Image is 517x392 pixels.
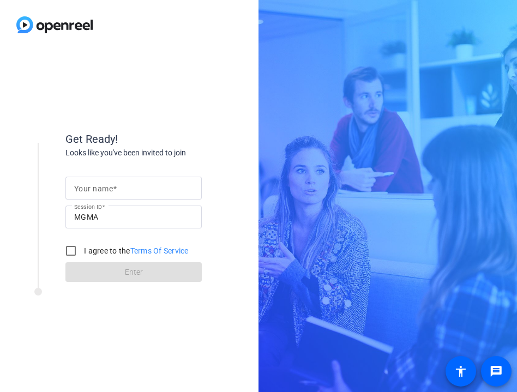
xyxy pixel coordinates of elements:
a: Terms Of Service [130,246,189,255]
div: Looks like you've been invited to join [65,147,284,159]
mat-label: Session ID [74,203,102,210]
mat-label: Your name [74,184,113,193]
mat-icon: message [490,365,503,378]
mat-icon: accessibility [454,365,467,378]
label: I agree to the [82,245,189,256]
div: Get Ready! [65,131,284,147]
